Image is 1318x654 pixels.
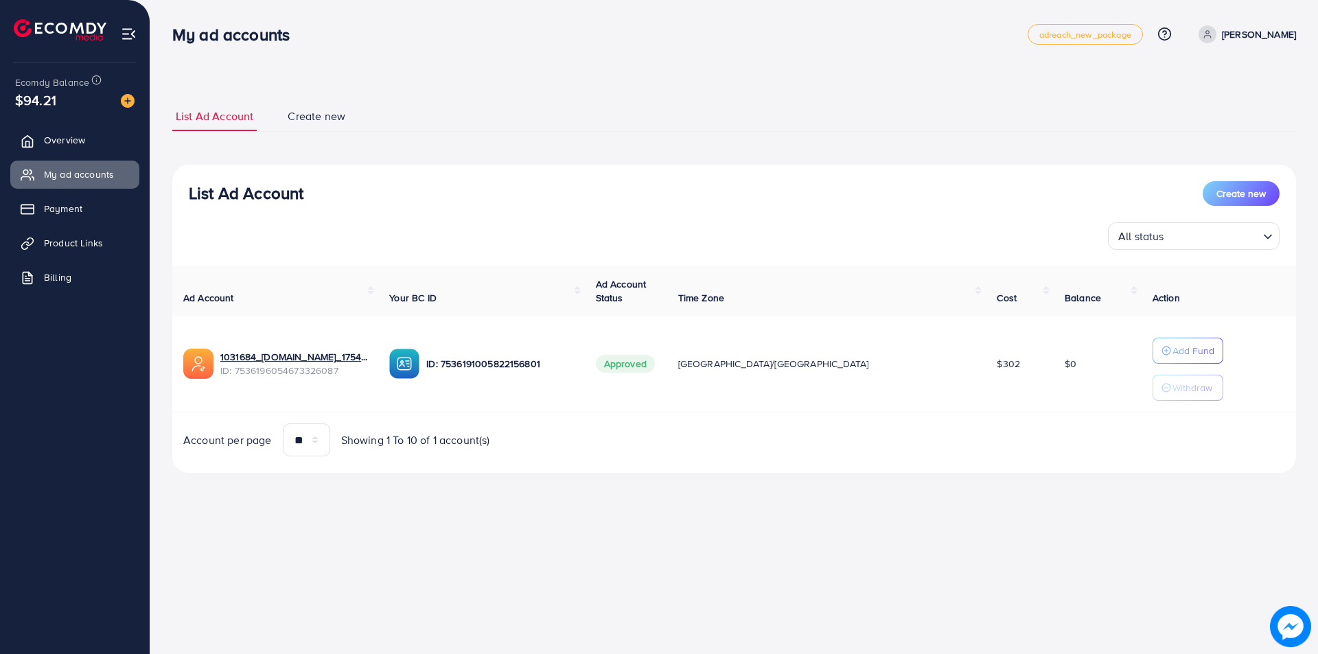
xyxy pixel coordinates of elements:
[1153,338,1223,364] button: Add Fund
[1065,291,1101,305] span: Balance
[10,229,139,257] a: Product Links
[389,349,419,379] img: ic-ba-acc.ded83a64.svg
[389,291,437,305] span: Your BC ID
[220,350,367,378] div: <span class='underline'>1031684_Necesitiess.com_1754657604772</span></br>7536196054673326087
[1172,342,1214,359] p: Add Fund
[1153,375,1223,401] button: Withdraw
[176,108,253,124] span: List Ad Account
[183,291,234,305] span: Ad Account
[1039,30,1131,39] span: adreach_new_package
[997,291,1017,305] span: Cost
[10,195,139,222] a: Payment
[1193,25,1296,43] a: [PERSON_NAME]
[1115,226,1167,246] span: All status
[997,357,1020,371] span: $302
[426,355,573,372] p: ID: 7536191005822156801
[183,432,272,448] span: Account per page
[44,236,103,250] span: Product Links
[1203,181,1280,206] button: Create new
[1270,606,1311,647] img: image
[1153,291,1180,305] span: Action
[288,108,345,124] span: Create new
[14,19,106,40] img: logo
[596,355,655,373] span: Approved
[172,25,301,45] h3: My ad accounts
[1065,357,1076,371] span: $0
[44,167,114,181] span: My ad accounts
[121,94,135,108] img: image
[341,432,490,448] span: Showing 1 To 10 of 1 account(s)
[220,364,367,377] span: ID: 7536196054673326087
[678,357,869,371] span: [GEOGRAPHIC_DATA]/[GEOGRAPHIC_DATA]
[220,350,367,364] a: 1031684_[DOMAIN_NAME]_1754657604772
[10,126,139,154] a: Overview
[678,291,724,305] span: Time Zone
[1216,187,1266,200] span: Create new
[15,90,56,110] span: $94.21
[121,26,137,42] img: menu
[15,75,89,89] span: Ecomdy Balance
[44,270,71,284] span: Billing
[1028,24,1143,45] a: adreach_new_package
[10,161,139,188] a: My ad accounts
[1108,222,1280,250] div: Search for option
[596,277,647,305] span: Ad Account Status
[1172,379,1212,396] p: Withdraw
[10,264,139,291] a: Billing
[1222,26,1296,43] p: [PERSON_NAME]
[189,183,303,203] h3: List Ad Account
[183,349,213,379] img: ic-ads-acc.e4c84228.svg
[1168,224,1258,246] input: Search for option
[44,202,82,215] span: Payment
[44,133,85,147] span: Overview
